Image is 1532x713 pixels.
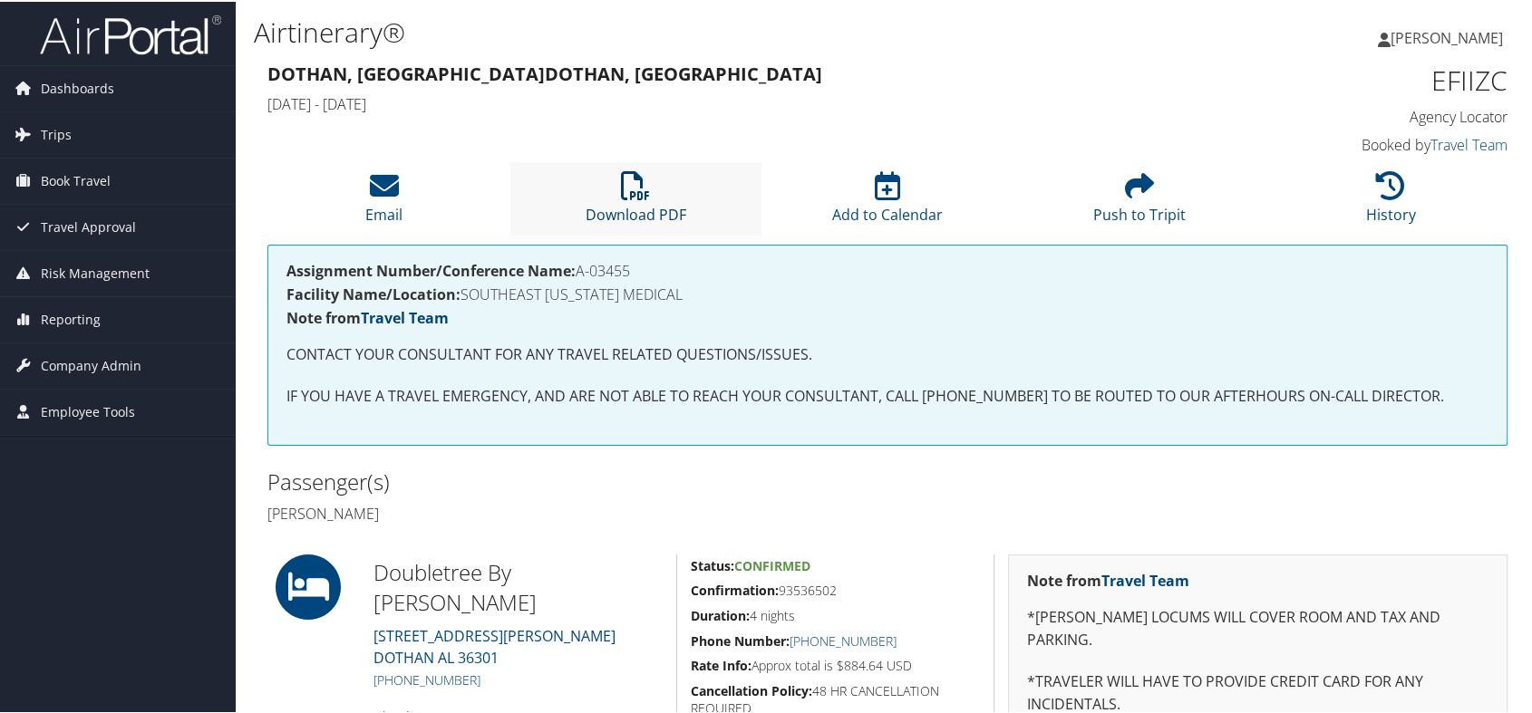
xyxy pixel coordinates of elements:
[361,306,449,326] a: Travel Team
[790,631,897,648] a: [PHONE_NUMBER]
[1218,133,1508,153] h4: Booked by
[286,342,1488,365] p: CONTACT YOUR CONSULTANT FOR ANY TRAVEL RELATED QUESTIONS/ISSUES.
[691,605,980,623] h5: 4 nights
[1093,179,1186,223] a: Push to Tripit
[691,655,980,673] h5: Approx total is $884.64 USD
[734,555,810,573] span: Confirmed
[691,580,980,598] h5: 93536502
[1027,604,1489,650] p: *[PERSON_NAME] LOCUMS WILL COVER ROOM AND TAX AND PARKING.
[267,60,822,84] strong: Dothan, [GEOGRAPHIC_DATA] Dothan, [GEOGRAPHIC_DATA]
[41,157,111,202] span: Book Travel
[1101,569,1189,589] a: Travel Team
[41,111,72,156] span: Trips
[286,285,1488,300] h4: SOUTHEAST [US_STATE] MEDICAL
[286,306,449,326] strong: Note from
[373,555,663,616] h2: Doubletree By [PERSON_NAME]
[1218,105,1508,125] h4: Agency Locator
[254,12,1099,50] h1: Airtinerary®
[41,388,135,433] span: Employee Tools
[691,605,750,622] strong: Duration:
[41,64,114,110] span: Dashboards
[41,203,136,248] span: Travel Approval
[267,92,1191,112] h4: [DATE] - [DATE]
[267,502,874,522] h4: [PERSON_NAME]
[41,249,150,294] span: Risk Management
[373,670,480,687] a: [PHONE_NUMBER]
[832,179,943,223] a: Add to Calendar
[373,624,615,666] a: [STREET_ADDRESS][PERSON_NAME]DOTHAN AL 36301
[691,631,790,648] strong: Phone Number:
[1366,179,1416,223] a: History
[40,12,221,54] img: airportal-logo.png
[286,383,1488,407] p: IF YOU HAVE A TRAVEL EMERGENCY, AND ARE NOT ABLE TO REACH YOUR CONSULTANT, CALL [PHONE_NUMBER] TO...
[286,262,1488,276] h4: A-03455
[586,179,686,223] a: Download PDF
[1218,60,1508,98] h1: EFIIZC
[691,580,779,597] strong: Confirmation:
[286,259,576,279] strong: Assignment Number/Conference Name:
[1378,9,1521,63] a: [PERSON_NAME]
[267,465,874,496] h2: Passenger(s)
[1027,569,1189,589] strong: Note from
[1430,133,1508,153] a: Travel Team
[691,555,734,573] strong: Status:
[286,283,461,303] strong: Facility Name/Location:
[1391,26,1503,46] span: [PERSON_NAME]
[691,655,751,672] strong: Rate Info:
[41,342,141,387] span: Company Admin
[365,179,402,223] a: Email
[691,680,812,698] strong: Cancellation Policy:
[41,295,101,341] span: Reporting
